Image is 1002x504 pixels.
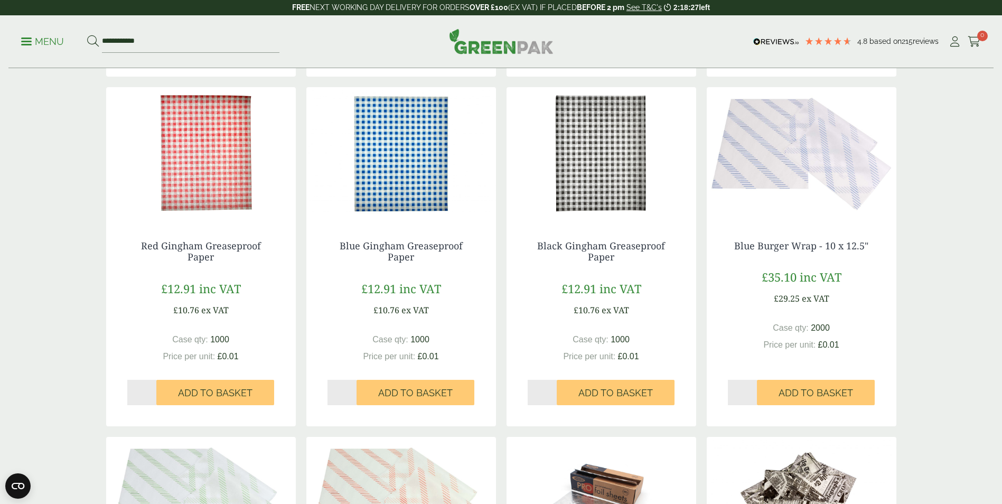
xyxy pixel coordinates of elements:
img: Black Gingham Greaseproof Paper-0 [507,87,696,219]
img: Blue Burger wrap [707,87,896,219]
span: £10.76 [173,304,199,316]
span: Case qty: [573,335,608,344]
span: Case qty: [372,335,408,344]
a: See T&C's [626,3,662,12]
strong: OVER £100 [470,3,508,12]
a: 0 [968,34,981,50]
span: inc VAT [800,269,841,285]
span: Price per unit: [763,340,816,349]
span: Price per unit: [563,352,615,361]
button: Add to Basket [357,380,474,405]
span: Add to Basket [378,387,453,399]
span: ex VAT [802,293,829,304]
span: Based on [869,37,902,45]
a: Red Gingham Greaseproof Paper [141,239,261,264]
span: £0.01 [618,352,639,361]
span: Case qty: [773,323,809,332]
span: £0.01 [818,340,839,349]
a: Menu [21,35,64,46]
button: Add to Basket [156,380,274,405]
span: inc VAT [199,281,241,296]
span: Price per unit: [163,352,215,361]
i: My Account [948,36,961,47]
strong: BEFORE 2 pm [577,3,624,12]
span: £12.91 [361,281,396,296]
span: Case qty: [172,335,208,344]
span: left [699,3,710,12]
span: £12.91 [561,281,596,296]
button: Add to Basket [557,380,675,405]
span: £35.10 [762,269,797,285]
span: 1000 [410,335,429,344]
span: Price per unit: [363,352,415,361]
span: ex VAT [602,304,629,316]
span: inc VAT [600,281,641,296]
span: £12.91 [161,281,196,296]
span: 4.8 [857,37,869,45]
p: Menu [21,35,64,48]
button: Add to Basket [757,380,875,405]
img: Blue Gingham Greaseproof Paper-0 [306,87,496,219]
img: REVIEWS.io [753,38,799,45]
span: £29.25 [774,293,800,304]
span: 1000 [210,335,229,344]
span: 0 [977,31,988,41]
img: Red Gingham Greaseproof Paper-0 [106,87,296,219]
span: £0.01 [418,352,439,361]
span: £10.76 [373,304,399,316]
a: Black Gingham Greaseproof Paper [537,239,665,264]
span: 1000 [611,335,630,344]
span: 215 [902,37,913,45]
a: Blue Burger Wrap - 10 x 12.5" [734,239,868,252]
i: Cart [968,36,981,47]
span: reviews [913,37,939,45]
span: ex VAT [201,304,229,316]
span: Add to Basket [779,387,853,399]
img: GreenPak Supplies [449,29,554,54]
button: Open CMP widget [5,473,31,499]
span: 2:18:27 [673,3,699,12]
a: Blue Gingham Greaseproof Paper [340,239,463,264]
strong: FREE [292,3,310,12]
span: 2000 [811,323,830,332]
span: ex VAT [401,304,429,316]
span: Add to Basket [178,387,252,399]
span: Add to Basket [578,387,653,399]
div: 4.79 Stars [804,36,852,46]
span: £10.76 [574,304,600,316]
span: inc VAT [399,281,441,296]
span: £0.01 [218,352,239,361]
